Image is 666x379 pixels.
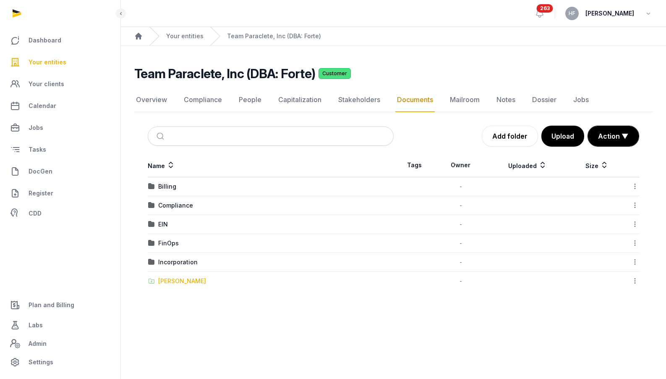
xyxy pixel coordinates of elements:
[134,88,169,112] a: Overview
[158,220,168,229] div: EIN
[148,278,155,284] img: folder-upload.svg
[319,68,351,79] span: Customer
[151,127,171,145] button: Submit
[29,320,43,330] span: Labs
[7,335,114,352] a: Admin
[7,96,114,116] a: Calendar
[7,295,114,315] a: Plan and Billing
[530,88,558,112] a: Dossier
[29,357,53,367] span: Settings
[148,259,155,266] img: folder.svg
[29,123,43,133] span: Jobs
[237,88,263,112] a: People
[569,11,575,16] span: HF
[29,300,74,310] span: Plan and Billing
[7,139,114,160] a: Tasks
[29,208,42,218] span: CDD
[537,4,553,13] span: 263
[448,88,481,112] a: Mailroom
[7,74,114,94] a: Your clients
[585,8,634,18] span: [PERSON_NAME]
[148,202,155,209] img: folder.svg
[436,196,486,215] td: -
[134,88,653,112] nav: Tabs
[158,182,176,191] div: Billing
[158,201,193,210] div: Compliance
[148,183,155,190] img: folder.svg
[7,183,114,203] a: Register
[436,177,486,196] td: -
[565,7,579,20] button: HF
[394,153,436,177] th: Tags
[7,161,114,182] a: DocGen
[227,32,321,40] a: Team Paraclete, Inc (DBA: Forte)
[495,88,517,112] a: Notes
[395,88,435,112] a: Documents
[277,88,323,112] a: Capitalization
[166,32,204,40] a: Your entities
[121,27,666,46] nav: Breadcrumb
[436,153,486,177] th: Owner
[29,145,46,155] span: Tasks
[29,57,66,67] span: Your entities
[7,30,114,50] a: Dashboard
[158,277,206,285] div: [PERSON_NAME]
[588,126,639,146] button: Action ▼
[158,258,198,266] div: Incorporation
[29,166,52,176] span: DocGen
[436,253,486,272] td: -
[436,272,486,291] td: -
[29,339,47,349] span: Admin
[7,352,114,372] a: Settings
[7,205,114,222] a: CDD
[7,315,114,335] a: Labs
[29,101,56,111] span: Calendar
[482,126,538,147] a: Add folder
[7,118,114,138] a: Jobs
[541,126,584,147] button: Upload
[337,88,382,112] a: Stakeholders
[7,52,114,72] a: Your entities
[436,215,486,234] td: -
[148,153,394,177] th: Name
[486,153,569,177] th: Uploaded
[158,239,179,247] div: FinOps
[148,240,155,247] img: folder.svg
[29,79,64,89] span: Your clients
[134,66,315,81] h2: Team Paraclete, Inc (DBA: Forte)
[436,234,486,253] td: -
[182,88,224,112] a: Compliance
[29,35,61,45] span: Dashboard
[29,188,53,198] span: Register
[572,88,590,112] a: Jobs
[148,221,155,228] img: folder.svg
[569,153,625,177] th: Size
